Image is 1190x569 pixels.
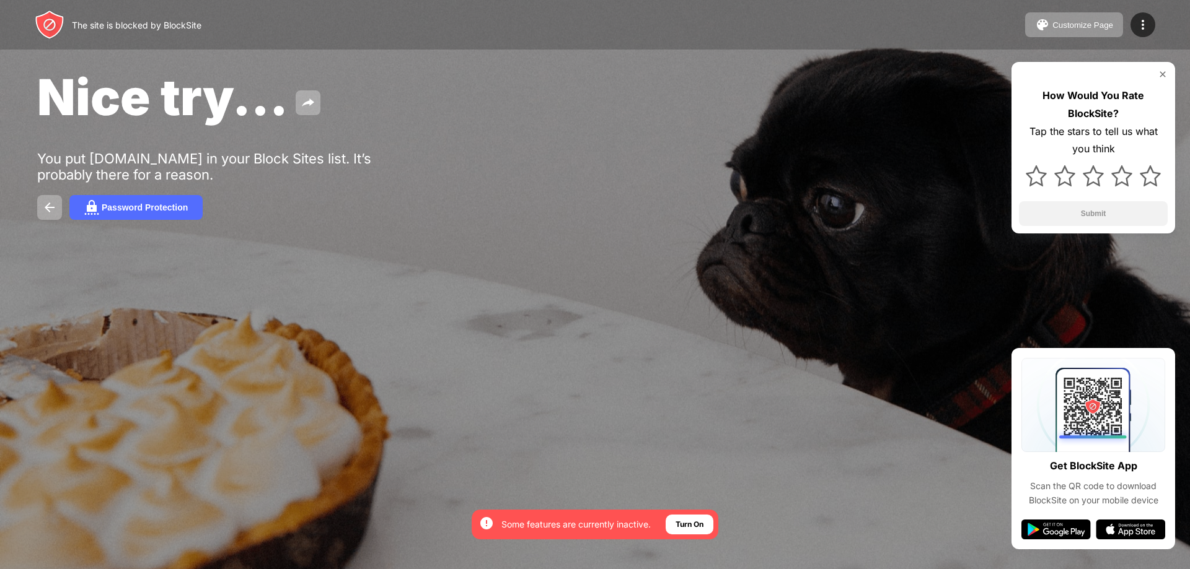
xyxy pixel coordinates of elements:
[1083,165,1104,186] img: star.svg
[1096,519,1165,539] img: app-store.svg
[1050,457,1137,475] div: Get BlockSite App
[676,518,703,531] div: Turn On
[102,202,188,212] div: Password Protection
[479,516,494,531] img: error-circle-white.svg
[1026,165,1047,186] img: star.svg
[35,10,64,40] img: header-logo.svg
[37,67,288,127] span: Nice try...
[1021,358,1165,452] img: qrcode.svg
[1019,123,1168,159] div: Tap the stars to tell us what you think
[69,195,203,220] button: Password Protection
[501,518,651,531] div: Some features are currently inactive.
[1052,20,1113,30] div: Customize Page
[1021,519,1091,539] img: google-play.svg
[1140,165,1161,186] img: star.svg
[1054,165,1075,186] img: star.svg
[37,150,420,183] div: You put [DOMAIN_NAME] in your Block Sites list. It’s probably there for a reason.
[1019,201,1168,226] button: Submit
[1021,479,1165,507] div: Scan the QR code to download BlockSite on your mobile device
[301,95,315,110] img: share.svg
[84,200,99,215] img: password.svg
[1111,165,1132,186] img: star.svg
[1135,17,1150,32] img: menu-icon.svg
[1019,87,1168,123] div: How Would You Rate BlockSite?
[72,20,201,30] div: The site is blocked by BlockSite
[1158,69,1168,79] img: rate-us-close.svg
[1025,12,1123,37] button: Customize Page
[37,413,330,554] iframe: Banner
[1035,17,1050,32] img: pallet.svg
[42,200,57,215] img: back.svg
